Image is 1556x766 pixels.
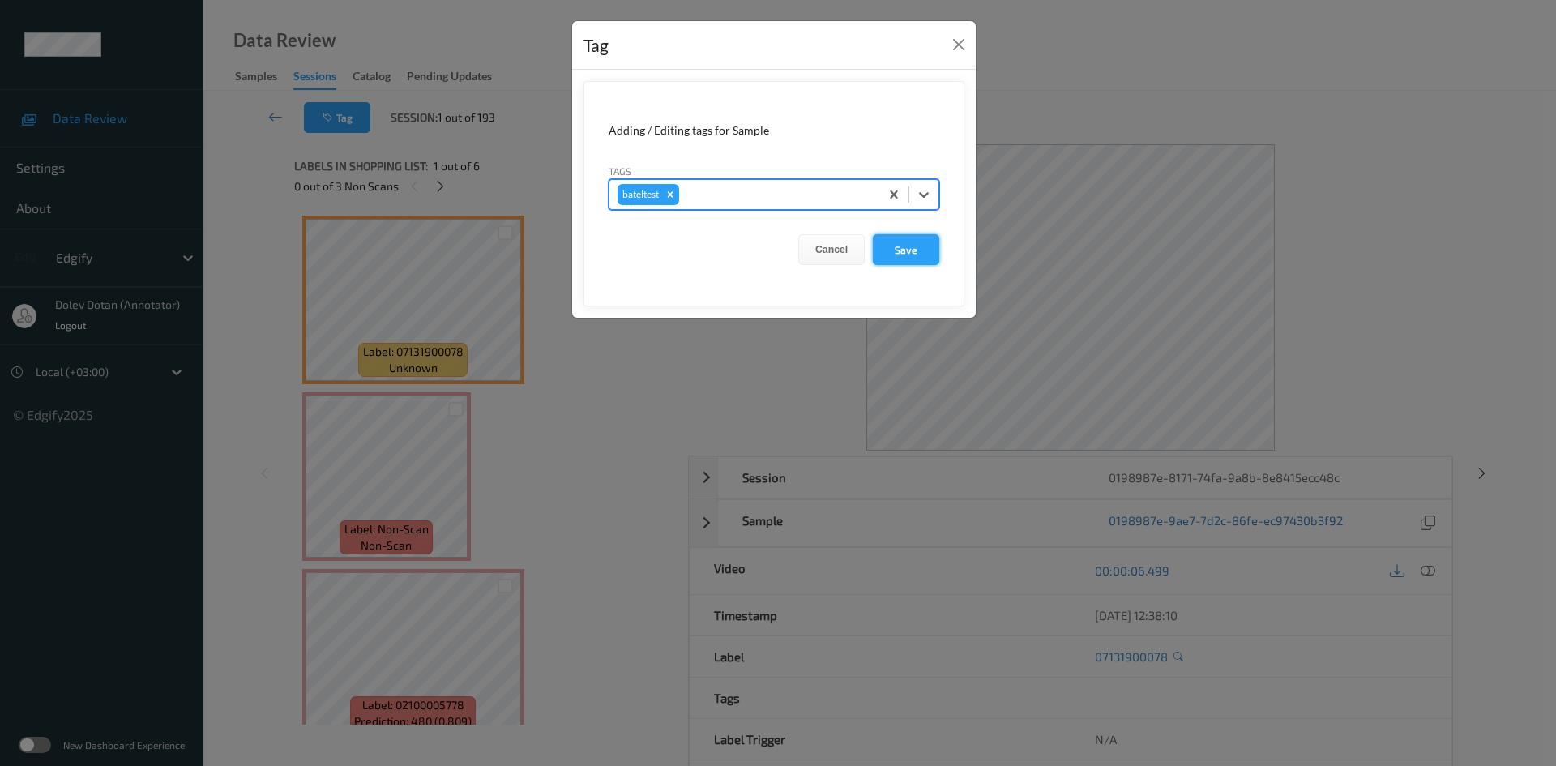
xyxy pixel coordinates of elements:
div: Adding / Editing tags for Sample [609,122,939,139]
button: Save [873,234,939,265]
div: bateltest [618,184,661,205]
label: Tags [609,164,631,178]
div: Remove bateltest [661,184,679,205]
div: Tag [583,32,609,58]
button: Close [947,33,970,56]
button: Cancel [798,234,865,265]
